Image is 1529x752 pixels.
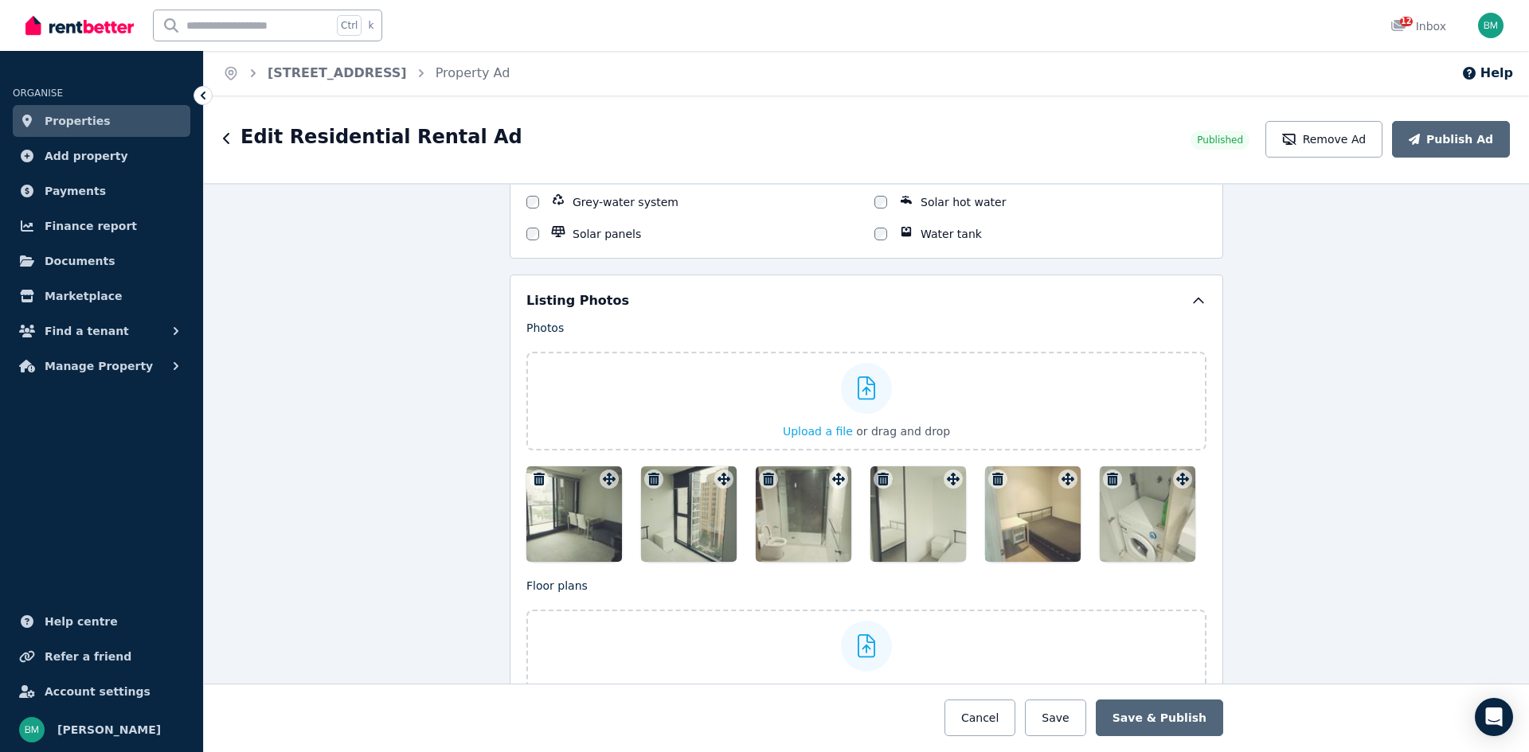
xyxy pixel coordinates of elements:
button: Save & Publish [1096,699,1223,736]
span: Add property [45,146,128,166]
button: Save [1025,699,1085,736]
a: Marketplace [13,280,190,312]
button: Upload a file or drag and drop [783,681,950,697]
button: Find a tenant [13,315,190,347]
span: Finance report [45,216,137,236]
button: Publish Ad [1392,121,1510,158]
span: 12 [1400,17,1413,26]
span: Payments [45,181,106,201]
img: Brendan Meng [1478,13,1504,38]
button: Manage Property [13,350,190,382]
span: Refer a friend [45,647,131,666]
span: Help centre [45,612,118,631]
span: [PERSON_NAME] [57,720,161,739]
h1: Edit Residential Rental Ad [240,124,522,150]
div: Inbox [1390,18,1446,34]
span: Marketplace [45,286,122,306]
button: Help [1461,64,1513,83]
a: Payments [13,175,190,207]
span: Upload a file [783,425,853,438]
a: [STREET_ADDRESS] [268,65,407,80]
span: Account settings [45,682,151,701]
p: Floor plans [526,578,1206,594]
label: Grey-water system [573,194,678,210]
span: Upload a file [783,683,853,696]
label: Water tank [921,226,982,242]
span: or drag and drop [856,425,950,438]
h5: Listing Photos [526,291,629,310]
span: Find a tenant [45,321,129,341]
span: Published [1197,134,1243,146]
label: Solar hot water [921,194,1006,210]
span: Documents [45,251,115,271]
span: Ctrl [337,15,362,36]
img: RentBetter [25,14,134,37]
nav: Breadcrumb [204,51,529,95]
div: Open Intercom Messenger [1475,698,1513,736]
button: Upload a file or drag and drop [783,423,950,439]
span: k [368,19,373,32]
span: or drag and drop [856,683,950,696]
span: Manage Property [45,357,153,376]
a: Add property [13,140,190,172]
img: Brendan Meng [19,717,45,742]
span: ORGANISE [13,88,63,99]
button: Cancel [944,699,1015,736]
a: Refer a friend [13,641,190,672]
span: Properties [45,111,111,131]
a: Property Ad [436,65,510,80]
a: Properties [13,105,190,137]
p: Photos [526,320,1206,336]
button: Remove Ad [1265,121,1382,158]
a: Finance report [13,210,190,242]
a: Account settings [13,676,190,707]
label: Solar panels [573,226,641,242]
a: Help centre [13,606,190,637]
a: Documents [13,245,190,277]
